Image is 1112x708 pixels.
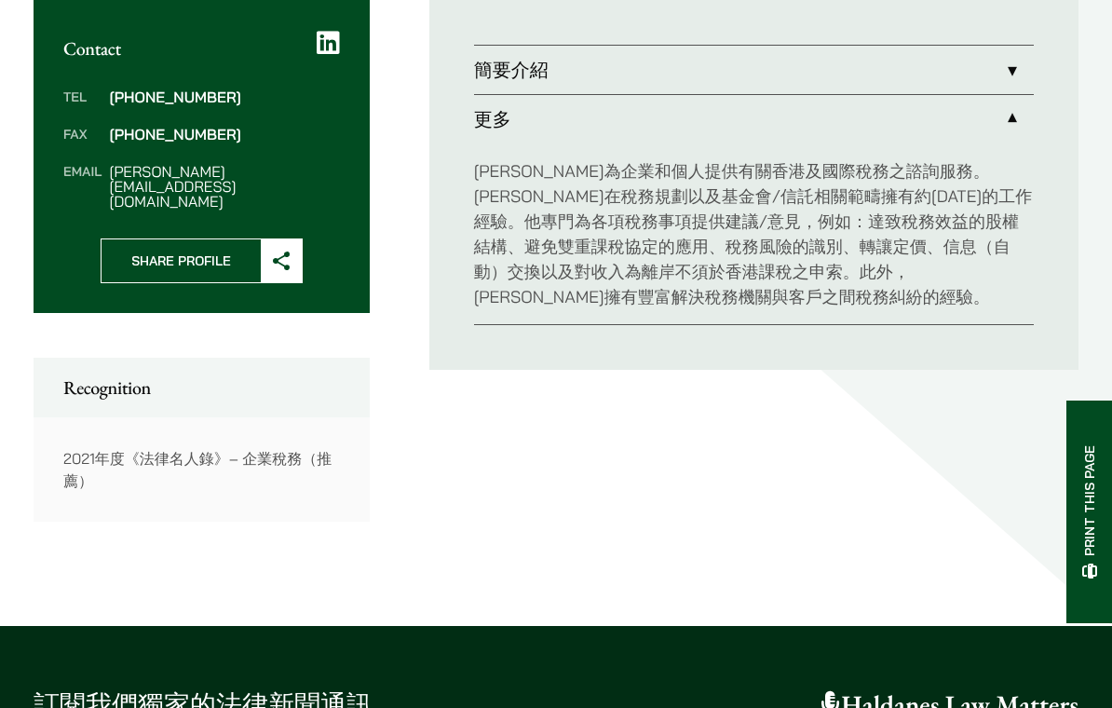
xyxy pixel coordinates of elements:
a: [PHONE_NUMBER] [109,88,241,106]
span: Share Profile [102,239,261,282]
a: [PHONE_NUMBER] [109,125,241,143]
dt: Tel [63,89,102,127]
dd: [PERSON_NAME][EMAIL_ADDRESS][DOMAIN_NAME] [109,164,339,209]
p: [PERSON_NAME]為企業和個人提供有關香港及國際稅務之諮詢服務。 [PERSON_NAME]在稅務規劃以及基金會/信託相關範疇擁有約[DATE]的工作經驗。他專門為各項稅務事項提供建議/... [474,158,1034,309]
dt: Fax [63,127,102,164]
dt: Email [63,164,102,209]
a: 更多 [474,95,1034,143]
h2: Contact [63,37,340,60]
h2: Recognition [63,376,340,399]
a: LinkedIn [317,30,340,56]
a: 簡要介紹 [474,46,1034,94]
p: 2021年度《法律名人錄》– 企業稅務（推薦） [63,447,340,492]
div: 更多 [474,143,1034,324]
button: Share Profile [101,238,303,283]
